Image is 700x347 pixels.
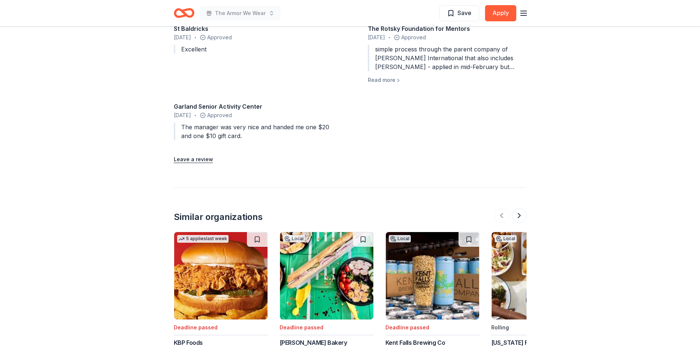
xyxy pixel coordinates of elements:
span: • [194,112,196,118]
button: The Armor We Wear [200,6,280,21]
button: Save [439,5,479,21]
span: • [194,35,196,40]
div: Deadline passed [174,323,218,332]
div: St Baldricks [174,24,333,33]
div: Approved [174,111,333,120]
div: Similar organizations [174,211,263,223]
button: Apply [485,5,516,21]
span: The Armor We Wear [215,9,266,18]
div: Approved [174,33,333,42]
div: Deadline passed [280,323,323,332]
button: Leave a review [174,155,213,164]
img: Image for Kent Falls Brewing Co [386,232,479,319]
span: Save [457,8,471,18]
img: Image for KBP Foods [174,232,268,319]
a: Home [174,4,194,22]
div: [US_STATE] Fish Fry [491,338,546,347]
div: Kent Falls Brewing Co [385,338,445,347]
div: Local [495,235,517,242]
span: [DATE] [174,33,191,42]
div: 5 applies last week [177,235,229,243]
span: • [388,35,390,40]
div: simple process through the parent company of [PERSON_NAME] International that also includes [PERS... [368,45,527,71]
div: The Rotsky Foundation for Mentors [368,24,527,33]
img: Image for Louisiana Fish Fry [492,232,585,319]
div: Local [389,235,411,242]
div: The manager was very nice and handed me one $20 and one $10 gift card. [174,123,333,140]
div: Local [283,235,305,242]
div: Rolling [491,323,509,332]
div: Excellent [174,45,333,54]
button: Read more [368,76,401,84]
div: Approved [368,33,527,42]
div: Deadline passed [385,323,429,332]
div: Garland Senior Activity Center [174,102,333,111]
div: [PERSON_NAME] Bakery [280,338,347,347]
span: [DATE] [368,33,385,42]
div: KBP Foods [174,338,203,347]
img: Image for Henri's Bakery [280,232,373,319]
span: [DATE] [174,111,191,120]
